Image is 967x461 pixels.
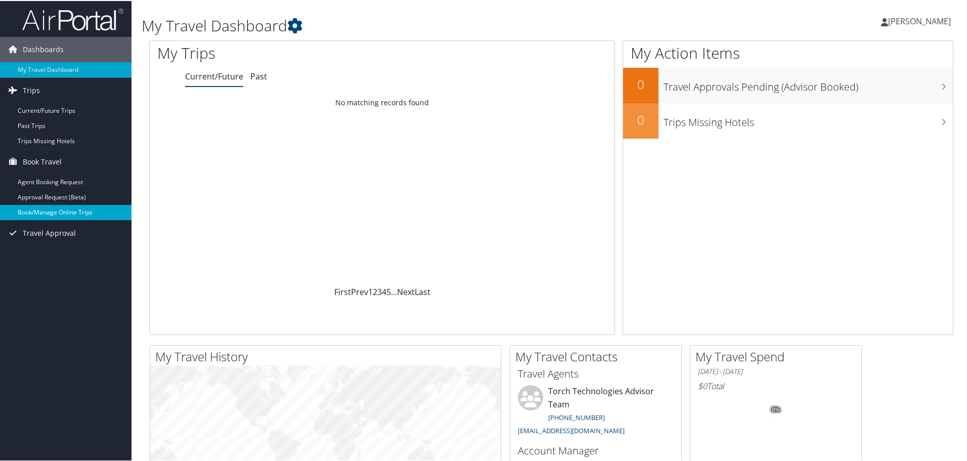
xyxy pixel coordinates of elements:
[518,366,674,380] h3: Travel Agents
[513,384,679,438] li: Torch Technologies Advisor Team
[515,347,681,364] h2: My Travel Contacts
[391,285,397,297] span: …
[518,443,674,457] h3: Account Manager
[415,285,430,297] a: Last
[23,148,62,174] span: Book Travel
[368,285,373,297] a: 1
[623,110,658,128] h2: 0
[623,41,953,63] h1: My Action Items
[698,366,854,375] h6: [DATE] - [DATE]
[150,93,614,111] td: No matching records found
[373,285,377,297] a: 2
[772,406,780,412] tspan: 0%
[382,285,386,297] a: 4
[664,74,953,93] h3: Travel Approvals Pending (Advisor Booked)
[623,67,953,102] a: 0Travel Approvals Pending (Advisor Booked)
[185,70,243,81] a: Current/Future
[397,285,415,297] a: Next
[623,102,953,138] a: 0Trips Missing Hotels
[881,5,961,35] a: [PERSON_NAME]
[23,77,40,102] span: Trips
[334,285,351,297] a: First
[23,36,64,61] span: Dashboards
[386,285,391,297] a: 5
[888,15,951,26] span: [PERSON_NAME]
[23,220,76,245] span: Travel Approval
[155,347,501,364] h2: My Travel History
[698,380,854,391] h6: Total
[695,347,861,364] h2: My Travel Spend
[22,7,123,30] img: airportal-logo.png
[548,412,605,421] a: [PHONE_NUMBER]
[142,14,688,35] h1: My Travel Dashboard
[518,425,625,434] a: [EMAIL_ADDRESS][DOMAIN_NAME]
[698,380,707,391] span: $0
[377,285,382,297] a: 3
[623,75,658,92] h2: 0
[351,285,368,297] a: Prev
[157,41,413,63] h1: My Trips
[664,109,953,129] h3: Trips Missing Hotels
[250,70,267,81] a: Past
